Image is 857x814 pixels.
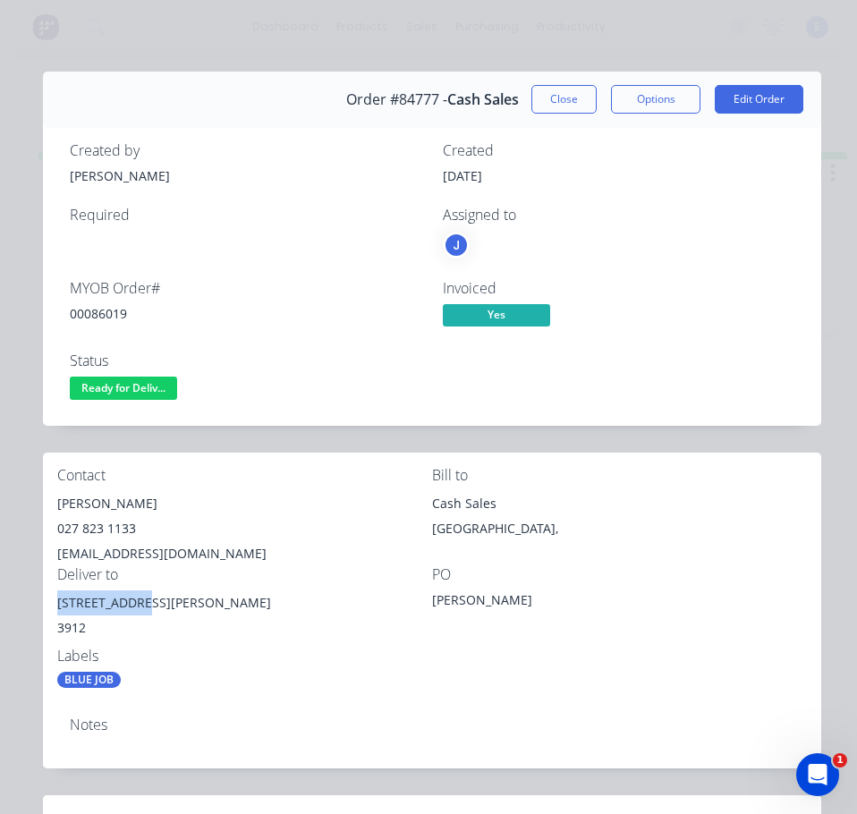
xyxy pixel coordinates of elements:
[796,753,839,796] iframe: Intercom live chat
[70,142,421,159] div: Created by
[57,491,432,516] div: [PERSON_NAME]
[57,590,432,648] div: [STREET_ADDRESS][PERSON_NAME]3912
[833,753,847,767] span: 1
[443,232,470,259] button: J
[443,142,794,159] div: Created
[611,85,700,114] button: Options
[443,167,482,184] span: [DATE]
[432,566,807,583] div: PO
[432,590,656,615] div: [PERSON_NAME]
[70,207,421,224] div: Required
[70,304,421,323] div: 00086019
[443,207,794,224] div: Assigned to
[57,516,432,541] div: 027 823 1133
[57,491,432,566] div: [PERSON_NAME]027 823 1133[EMAIL_ADDRESS][DOMAIN_NAME]
[70,280,421,297] div: MYOB Order #
[70,352,421,369] div: Status
[57,566,432,583] div: Deliver to
[432,491,807,548] div: Cash Sales[GEOGRAPHIC_DATA],
[432,491,807,516] div: Cash Sales
[70,166,421,185] div: [PERSON_NAME]
[57,541,432,566] div: [EMAIL_ADDRESS][DOMAIN_NAME]
[57,467,432,484] div: Contact
[432,467,807,484] div: Bill to
[70,377,177,399] span: Ready for Deliv...
[346,91,447,108] span: Order #84777 -
[57,615,432,640] div: 3912
[531,85,597,114] button: Close
[57,648,432,665] div: Labels
[443,304,550,326] span: Yes
[57,672,121,688] div: BLUE JOB
[443,280,794,297] div: Invoiced
[447,91,519,108] span: Cash Sales
[715,85,803,114] button: Edit Order
[432,516,807,541] div: [GEOGRAPHIC_DATA],
[70,377,177,403] button: Ready for Deliv...
[70,716,794,733] div: Notes
[57,590,432,615] div: [STREET_ADDRESS][PERSON_NAME]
